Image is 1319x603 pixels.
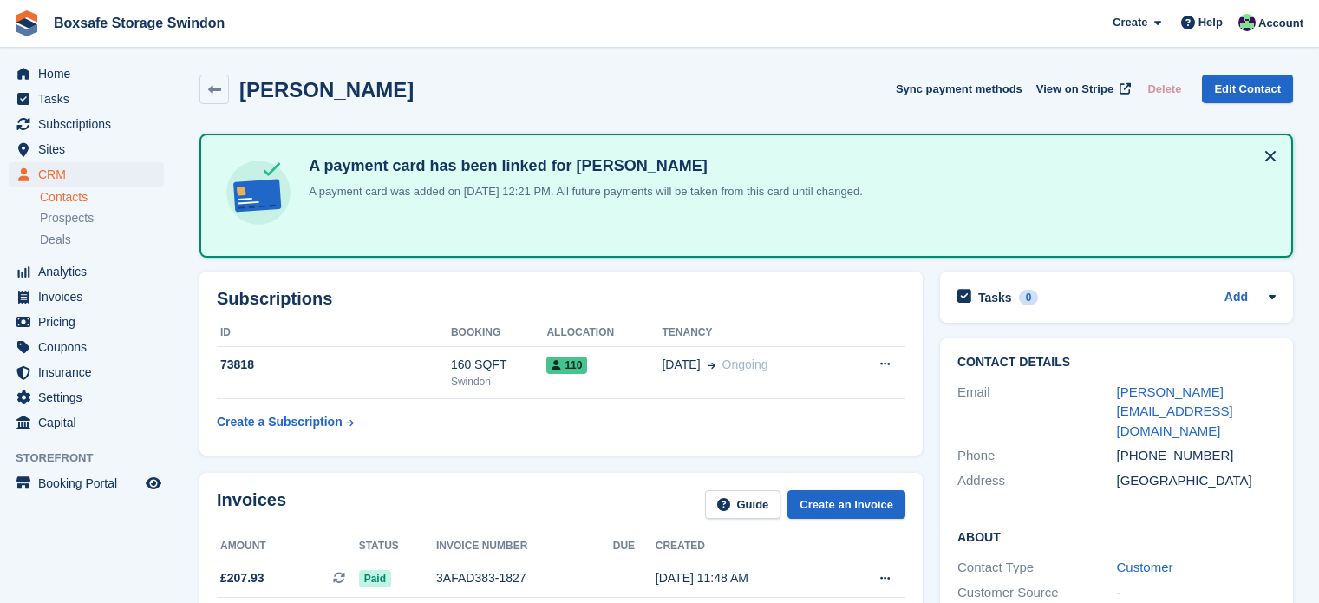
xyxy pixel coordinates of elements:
[957,446,1117,466] div: Phone
[38,162,142,187] span: CRM
[143,473,164,494] a: Preview store
[217,406,354,438] a: Create a Subscription
[14,10,40,36] img: stora-icon-8386f47178a22dfd0bd8f6a31ec36ba5ce8667c1dd55bd0f319d3a0aa187defe.svg
[436,533,613,560] th: Invoice number
[359,533,436,560] th: Status
[451,356,547,374] div: 160 SQFT
[656,569,835,587] div: [DATE] 11:48 AM
[38,335,142,359] span: Coupons
[9,360,164,384] a: menu
[302,183,863,200] p: A payment card was added on [DATE] 12:21 PM. All future payments will be taken from this card unt...
[38,62,142,86] span: Home
[40,210,94,226] span: Prospects
[451,319,547,347] th: Booking
[9,410,164,435] a: menu
[38,259,142,284] span: Analytics
[220,569,264,587] span: £207.93
[1036,81,1113,98] span: View on Stripe
[957,356,1276,370] h2: Contact Details
[1224,288,1248,308] a: Add
[9,112,164,136] a: menu
[656,533,835,560] th: Created
[9,62,164,86] a: menu
[217,533,359,560] th: Amount
[38,285,142,309] span: Invoices
[722,357,768,371] span: Ongoing
[957,528,1276,545] h2: About
[47,9,232,37] a: Boxsafe Storage Swindon
[9,259,164,284] a: menu
[1238,14,1256,31] img: Kim Virabi
[1198,14,1223,31] span: Help
[1117,384,1233,438] a: [PERSON_NAME][EMAIL_ADDRESS][DOMAIN_NAME]
[16,449,173,467] span: Storefront
[38,471,142,495] span: Booking Portal
[9,285,164,309] a: menu
[1117,583,1277,603] div: -
[705,490,781,519] a: Guide
[9,310,164,334] a: menu
[38,137,142,161] span: Sites
[38,310,142,334] span: Pricing
[9,137,164,161] a: menu
[662,319,843,347] th: Tenancy
[1019,290,1039,305] div: 0
[239,78,414,102] h2: [PERSON_NAME]
[978,290,1012,305] h2: Tasks
[1202,75,1293,103] a: Edit Contact
[1258,15,1303,32] span: Account
[957,471,1117,491] div: Address
[217,319,451,347] th: ID
[302,156,863,176] h4: A payment card has been linked for [PERSON_NAME]
[787,490,905,519] a: Create an Invoice
[9,162,164,187] a: menu
[40,231,164,249] a: Deals
[359,570,391,587] span: Paid
[9,335,164,359] a: menu
[1113,14,1147,31] span: Create
[40,232,71,248] span: Deals
[9,87,164,111] a: menu
[957,558,1117,578] div: Contact Type
[217,356,451,374] div: 73818
[38,112,142,136] span: Subscriptions
[38,410,142,435] span: Capital
[222,156,295,229] img: card-linked-ebf98d0992dc2aeb22e95c0e3c79077019eb2392cfd83c6a337811c24bc77127.svg
[546,319,662,347] th: Allocation
[217,413,343,431] div: Create a Subscription
[38,360,142,384] span: Insurance
[1117,446,1277,466] div: [PHONE_NUMBER]
[451,374,547,390] div: Swindon
[896,75,1022,103] button: Sync payment methods
[957,583,1117,603] div: Customer Source
[436,569,613,587] div: 3AFAD383-1827
[1117,471,1277,491] div: [GEOGRAPHIC_DATA]
[217,490,286,519] h2: Invoices
[1140,75,1188,103] button: Delete
[9,385,164,410] a: menu
[1029,75,1134,103] a: View on Stripe
[38,385,142,410] span: Settings
[613,533,656,560] th: Due
[217,289,905,309] h2: Subscriptions
[40,189,164,206] a: Contacts
[40,209,164,227] a: Prospects
[662,356,700,374] span: [DATE]
[957,383,1117,442] div: Email
[9,471,164,495] a: menu
[546,357,587,374] span: 110
[38,87,142,111] span: Tasks
[1117,560,1173,574] a: Customer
